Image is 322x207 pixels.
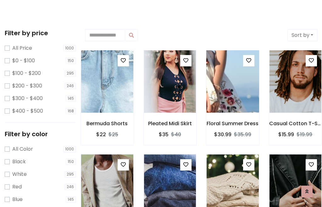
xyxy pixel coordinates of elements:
[287,29,317,41] button: Sort by
[12,171,27,178] label: White
[5,130,76,138] h5: Filter by color
[12,183,22,191] label: Red
[269,120,322,126] h6: Casual Cotton T-Shirt
[65,171,76,177] span: 295
[96,131,106,137] h6: $22
[81,120,134,126] h6: Bermuda Shorts
[12,57,35,64] label: $0 - $100
[12,196,23,203] label: Blue
[12,82,42,90] label: $200 - $300
[66,159,76,165] span: 150
[66,58,76,64] span: 150
[171,131,181,138] del: $40
[144,120,197,126] h6: Pleated Midi Skirt
[12,44,32,52] label: All Price
[63,146,76,152] span: 1000
[5,29,76,37] h5: Filter by price
[65,70,76,76] span: 295
[12,95,43,102] label: $300 - $400
[65,184,76,190] span: 246
[63,45,76,51] span: 1000
[12,158,26,165] label: Black
[66,108,76,114] span: 168
[206,120,259,126] h6: Floral Summer Dress
[297,131,312,138] del: $19.99
[12,145,33,153] label: All Color
[214,131,231,137] h6: $30.99
[278,131,294,137] h6: $15.99
[66,196,76,203] span: 145
[234,131,251,138] del: $35.99
[66,95,76,102] span: 145
[12,70,41,77] label: $100 - $200
[108,131,118,138] del: $25
[12,107,43,115] label: $400 - $500
[65,83,76,89] span: 246
[159,131,169,137] h6: $35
